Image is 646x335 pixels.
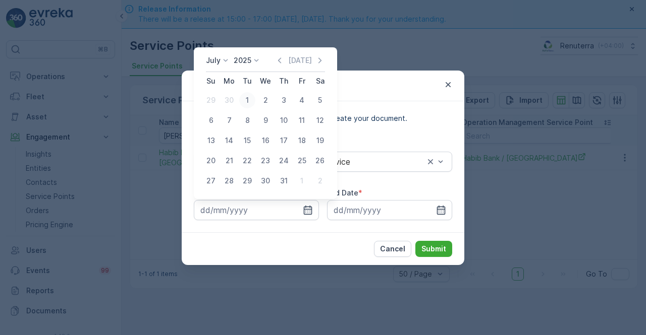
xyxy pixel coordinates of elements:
div: 15 [239,132,255,149]
p: July [206,55,221,65]
th: Friday [293,72,311,90]
input: dd/mm/yyyy [194,200,319,220]
div: 17 [276,132,292,149]
th: Tuesday [238,72,256,90]
th: Sunday [202,72,220,90]
div: 8 [239,112,255,128]
div: 29 [203,92,219,108]
div: 4 [294,92,310,108]
div: 2 [312,173,328,189]
th: Monday [220,72,238,90]
div: 1 [294,173,310,189]
div: 20 [203,153,219,169]
div: 1 [239,92,255,108]
div: 14 [221,132,237,149]
div: 12 [312,112,328,128]
div: 28 [221,173,237,189]
p: Submit [421,244,446,254]
p: 2025 [234,55,251,65]
div: 25 [294,153,310,169]
div: 5 [312,92,328,108]
div: 9 [257,112,274,128]
div: 30 [257,173,274,189]
div: 13 [203,132,219,149]
p: [DATE] [288,55,312,65]
div: 31 [276,173,292,189]
div: 18 [294,132,310,149]
div: 3 [276,92,292,108]
div: 19 [312,132,328,149]
div: 22 [239,153,255,169]
div: 11 [294,112,310,128]
div: 6 [203,112,219,128]
button: Submit [415,241,452,257]
th: Wednesday [256,72,275,90]
th: Thursday [275,72,293,90]
div: 29 [239,173,255,189]
div: 16 [257,132,274,149]
div: 10 [276,112,292,128]
th: Saturday [311,72,329,90]
button: Cancel [374,241,411,257]
div: 7 [221,112,237,128]
div: 26 [312,153,328,169]
label: End Date [327,188,358,197]
input: dd/mm/yyyy [327,200,452,220]
div: 2 [257,92,274,108]
div: 23 [257,153,274,169]
div: 24 [276,153,292,169]
div: 21 [221,153,237,169]
div: 30 [221,92,237,108]
div: 27 [203,173,219,189]
p: Cancel [380,244,405,254]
